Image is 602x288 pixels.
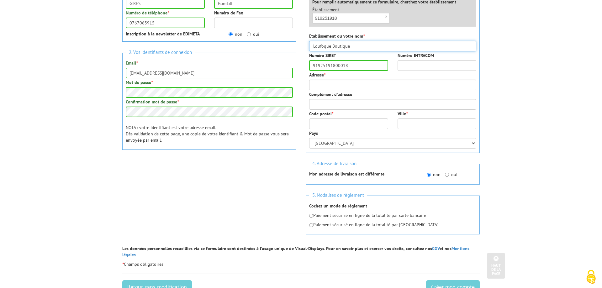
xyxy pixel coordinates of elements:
[309,222,476,228] p: Paiement sécurisé en ligne de la totalité par [GEOGRAPHIC_DATA]
[309,191,367,200] span: 5. Modalités de règlement
[126,124,293,143] p: NOTA : votre identifiant est votre adresse email. Dès validation de cette page, une copie de votr...
[247,31,259,37] label: oui
[214,10,243,16] label: Numéro de Fax
[309,52,336,59] label: Numéro SIRET
[126,48,195,57] span: 2. Vos identifiants de connexion
[229,31,242,37] label: non
[122,246,469,258] a: Mentions légales
[309,72,325,78] label: Adresse
[126,60,138,66] label: Email
[309,91,352,97] label: Complément d'adresse
[126,31,200,37] strong: Inscription à la newsletter de EDIMETA
[122,246,469,258] strong: Les données personnelles recueillies via ce formulaire sont destinées à l’usage unique de Visual-...
[309,160,360,168] span: 4. Adresse de livraison
[445,173,449,177] input: oui
[309,212,476,218] p: Paiement sécurisé en ligne de la totalité par carte bancaire
[398,111,408,117] label: Ville
[122,161,218,185] iframe: reCAPTCHA
[445,171,457,178] label: oui
[383,13,389,21] span: ×
[309,130,318,136] label: Pays
[398,52,434,59] label: Numéro INTRACOM
[126,79,153,86] label: Mot de passe
[309,203,367,209] strong: Cochez un mode de règlement
[432,246,440,251] a: CGV
[427,171,441,178] label: non
[487,253,505,279] a: Haut de la page
[126,10,169,16] label: Numéro de téléphone
[580,267,602,288] button: Cookies (fenêtre modale)
[308,7,394,24] div: Établissement
[583,269,599,285] img: Cookies (fenêtre modale)
[309,171,384,177] strong: Mon adresse de livraison est différente
[427,173,431,177] input: non
[309,111,333,117] label: Code postal
[309,33,365,39] label: Etablissement ou votre nom
[229,32,233,36] input: non
[122,261,480,267] p: Champs obligatoires
[126,99,179,105] label: Confirmation mot de passe
[247,32,251,36] input: oui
